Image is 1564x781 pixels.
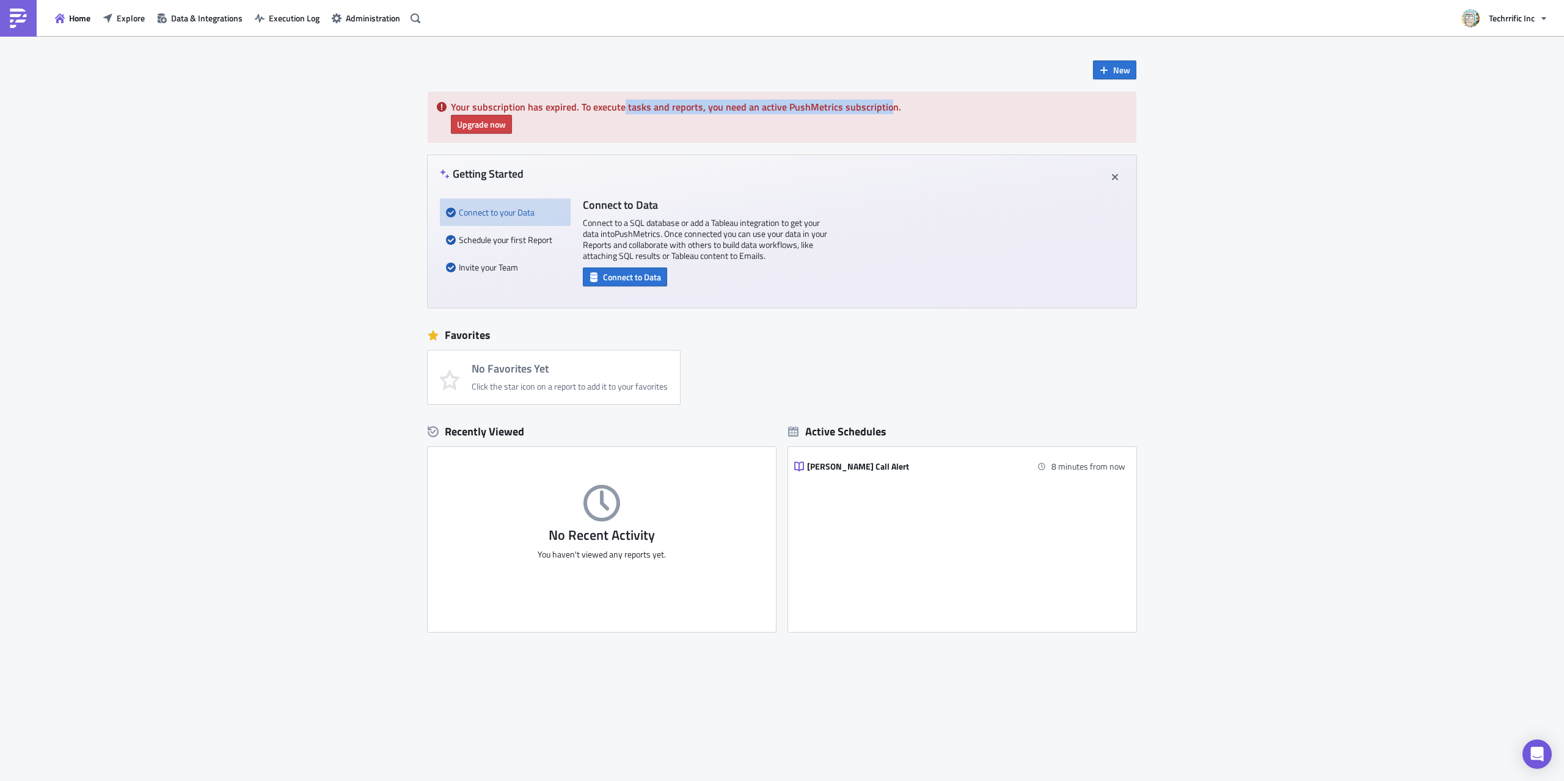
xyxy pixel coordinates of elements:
h4: Connect to Data [583,198,827,211]
button: Execution Log [249,9,326,27]
button: Upgrade now [451,115,512,134]
button: Techrrific Inc [1454,5,1555,32]
p: Connect to a SQL database or add a Tableau integration to get your data into PushMetrics . Once c... [583,217,827,261]
a: [PERSON_NAME] Call Alert8 minutes from now [794,454,1125,478]
h5: Your subscription has expired. To execute tasks and reports, you need an active PushMetrics subsc... [451,102,1127,112]
button: Home [49,9,97,27]
img: Avatar [1460,8,1481,29]
span: Data & Integrations [171,12,243,24]
h4: Getting Started [440,167,524,180]
span: Home [69,12,90,24]
div: Recently Viewed [428,423,776,441]
div: Invite your Team [446,253,565,281]
img: PushMetrics [9,9,28,28]
time: 2025-09-25 11:10 [1051,460,1125,473]
button: Explore [97,9,151,27]
div: Connect to your Data [446,198,565,226]
h3: No Recent Activity [428,528,776,543]
div: Click the star icon on a report to add it to your favorites [472,381,668,392]
span: Techrrific Inc [1489,12,1535,24]
div: Favorites [428,326,1136,344]
span: Upgrade now [457,118,506,131]
button: Administration [326,9,406,27]
div: Schedule your first Report [446,226,565,253]
div: Active Schedules [788,424,886,438]
a: Connect to Data [583,269,667,282]
span: Administration [346,12,400,24]
span: New [1113,64,1130,76]
button: Connect to Data [583,267,667,286]
p: You haven't viewed any reports yet. [428,549,776,560]
button: New [1093,60,1136,79]
div: [PERSON_NAME] Call Alert [807,461,1021,472]
h4: No Favorites Yet [472,363,668,375]
button: Data & Integrations [151,9,249,27]
span: Execution Log [269,12,320,24]
span: Explore [117,12,145,24]
span: Connect to Data [603,271,661,283]
div: Open Intercom Messenger [1522,739,1552,769]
